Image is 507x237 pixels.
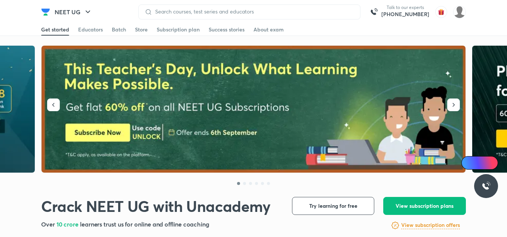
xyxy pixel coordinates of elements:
[157,24,200,36] a: Subscription plan
[41,7,50,16] img: Company Logo
[41,24,69,36] a: Get started
[41,220,56,228] span: Over
[461,156,498,170] a: Ai Doubts
[381,4,429,10] p: Talk to our experts
[135,24,148,36] a: Store
[41,197,271,215] h1: Crack NEET UG with Unacademy
[152,9,354,15] input: Search courses, test series and educators
[254,26,284,33] div: About exam
[56,220,80,228] span: 10 crore
[482,182,491,191] img: ttu
[135,26,148,33] div: Store
[78,24,103,36] a: Educators
[383,197,466,215] button: View subscription plans
[112,26,126,33] div: Batch
[401,221,460,229] h6: View subscription offers
[80,220,209,228] span: learners trust us for online and offline coaching
[209,24,245,36] a: Success stories
[366,4,381,19] img: call-us
[401,221,460,230] a: View subscription offers
[78,26,103,33] div: Educators
[396,202,454,210] span: View subscription plans
[112,24,126,36] a: Batch
[50,4,97,19] button: NEET UG
[466,160,472,166] img: Icon
[309,202,357,210] span: Try learning for free
[41,26,69,33] div: Get started
[381,10,429,18] a: [PHONE_NUMBER]
[254,24,284,36] a: About exam
[453,6,466,18] img: Mahi Singh
[474,160,494,166] span: Ai Doubts
[157,26,200,33] div: Subscription plan
[209,26,245,33] div: Success stories
[292,197,374,215] button: Try learning for free
[435,6,447,18] img: avatar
